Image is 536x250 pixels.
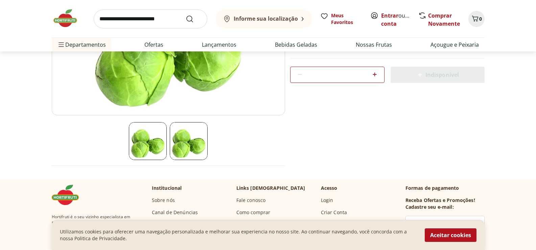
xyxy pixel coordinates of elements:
h3: Cadastre seu e-mail: [405,204,454,210]
input: search [94,9,207,28]
h3: Receba Ofertas e Promoções! [405,197,475,204]
a: Entrar [381,12,398,19]
b: Informe sua localização [234,15,298,22]
a: Criar conta [381,12,418,27]
img: Hortifruti [52,185,86,205]
a: Canal de Denúncias [152,209,198,216]
span: 0 [479,16,482,22]
p: Links [DEMOGRAPHIC_DATA] [236,185,305,191]
span: Indisponível [416,71,459,79]
a: Nossas Frutas [356,41,392,49]
a: Lançamentos [202,41,236,49]
p: Acesso [321,185,337,191]
a: Como comprar [236,209,271,216]
button: Indisponível [391,67,485,83]
a: Login [321,197,333,204]
a: Fale conosco [236,197,266,204]
a: Sobre nós [152,197,175,204]
img: Principal [170,122,208,160]
span: Meus Favoritos [331,12,362,26]
img: Hortifruti [52,8,86,28]
a: Ofertas [144,41,163,49]
button: Aceitar cookies [425,228,476,242]
p: Formas de pagamento [405,185,485,191]
button: Menu [57,37,65,53]
button: Submit Search [186,15,202,23]
button: Carrinho [468,11,485,27]
a: Comprar Novamente [428,12,460,27]
a: Meus Favoritos [320,12,362,26]
p: Institucional [152,185,182,191]
a: Bebidas Geladas [275,41,317,49]
span: ou [381,12,411,28]
a: Açougue e Peixaria [430,41,479,49]
img: Principal [129,122,167,160]
p: Utilizamos cookies para oferecer uma navegação personalizada e melhorar sua experiencia no nosso ... [60,228,417,242]
a: Criar Conta [321,209,347,216]
span: Departamentos [57,37,106,53]
button: Informe sua localização [215,9,312,28]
